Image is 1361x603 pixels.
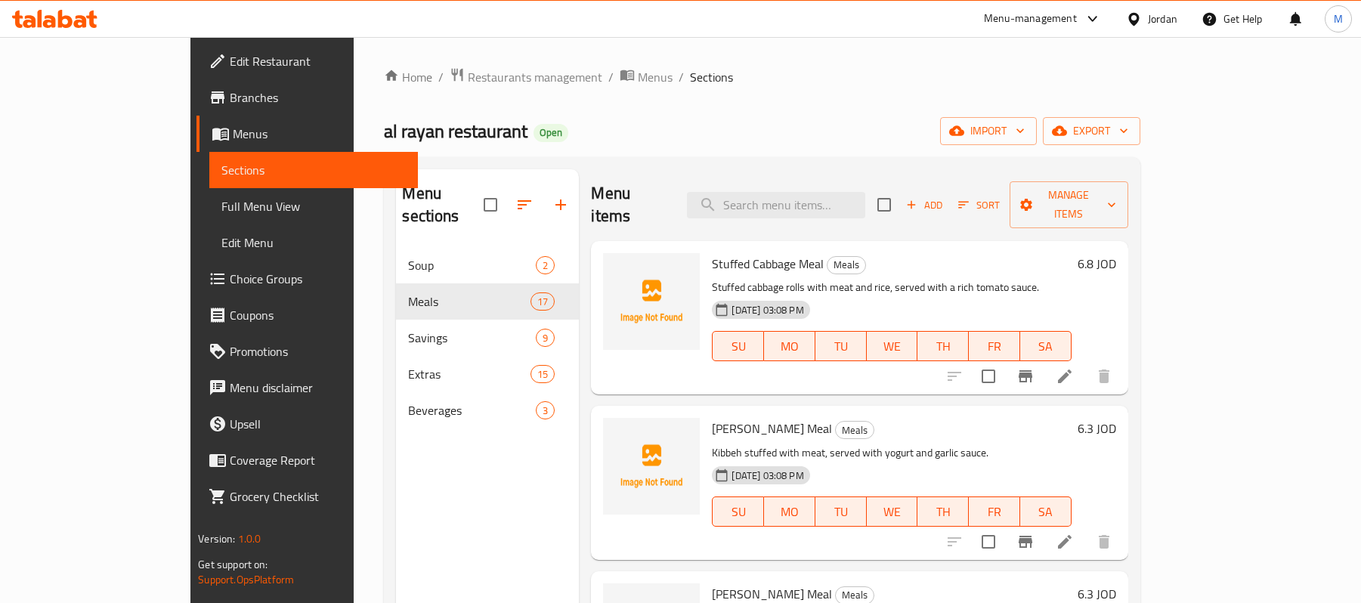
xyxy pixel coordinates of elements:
[712,278,1071,297] p: Stuffed cabbage rolls with meat and rice, served with a rich tomato sauce.
[835,421,874,439] div: Meals
[196,406,418,442] a: Upsell
[537,404,554,418] span: 3
[537,331,554,345] span: 9
[230,342,406,360] span: Promotions
[770,501,809,523] span: MO
[221,233,406,252] span: Edit Menu
[764,496,815,527] button: MO
[900,193,948,217] span: Add item
[408,365,530,383] span: Extras
[438,68,444,86] li: /
[402,182,484,227] h2: Menu sections
[969,496,1020,527] button: FR
[1043,117,1140,145] button: export
[975,336,1014,357] span: FR
[923,336,963,357] span: TH
[904,196,945,214] span: Add
[196,43,418,79] a: Edit Restaurant
[900,193,948,217] button: Add
[620,67,673,87] a: Menus
[719,501,758,523] span: SU
[530,365,555,383] div: items
[506,187,543,223] span: Sort sections
[719,336,758,357] span: SU
[230,306,406,324] span: Coupons
[209,224,418,261] a: Edit Menu
[198,529,235,549] span: Version:
[940,117,1037,145] button: import
[873,501,912,523] span: WE
[1148,11,1177,27] div: Jordan
[952,122,1025,141] span: import
[827,256,866,274] div: Meals
[230,415,406,433] span: Upsell
[408,329,536,347] span: Savings
[537,258,554,273] span: 2
[408,256,536,274] div: Soup
[475,189,506,221] span: Select all sections
[1022,186,1115,224] span: Manage items
[917,331,969,361] button: TH
[408,292,530,311] div: Meals
[221,161,406,179] span: Sections
[536,256,555,274] div: items
[530,292,555,311] div: items
[975,501,1014,523] span: FR
[821,336,861,357] span: TU
[712,496,764,527] button: SU
[1007,524,1044,560] button: Branch-specific-item
[969,331,1020,361] button: FR
[1056,533,1074,551] a: Edit menu item
[1334,11,1343,27] span: M
[867,331,918,361] button: WE
[233,125,406,143] span: Menus
[867,496,918,527] button: WE
[531,295,554,309] span: 17
[917,496,969,527] button: TH
[638,68,673,86] span: Menus
[603,418,700,515] img: Kibbeh Labaniah Meal
[712,417,832,440] span: [PERSON_NAME] Meal
[196,333,418,370] a: Promotions
[836,422,874,439] span: Meals
[591,182,669,227] h2: Menu items
[230,88,406,107] span: Branches
[536,401,555,419] div: items
[608,68,614,86] li: /
[725,303,809,317] span: [DATE] 03:08 PM
[815,496,867,527] button: TU
[198,570,294,589] a: Support.OpsPlatform
[396,241,579,434] nav: Menu sections
[958,196,1000,214] span: Sort
[1007,358,1044,394] button: Branch-specific-item
[984,10,1077,28] div: Menu-management
[973,526,1004,558] span: Select to update
[687,192,865,218] input: search
[954,193,1004,217] button: Sort
[209,152,418,188] a: Sections
[712,252,824,275] span: Stuffed Cabbage Meal
[396,247,579,283] div: Soup2
[396,283,579,320] div: Meals17
[815,331,867,361] button: TU
[396,356,579,392] div: Extras15
[196,297,418,333] a: Coupons
[764,331,815,361] button: MO
[396,392,579,428] div: Beverages3
[690,68,733,86] span: Sections
[1026,336,1066,357] span: SA
[534,126,568,139] span: Open
[196,116,418,152] a: Menus
[1086,358,1122,394] button: delete
[543,187,579,223] button: Add section
[821,501,861,523] span: TU
[408,401,536,419] span: Beverages
[221,197,406,215] span: Full Menu View
[1078,253,1116,274] h6: 6.8 JOD
[450,67,602,87] a: Restaurants management
[230,52,406,70] span: Edit Restaurant
[868,189,900,221] span: Select section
